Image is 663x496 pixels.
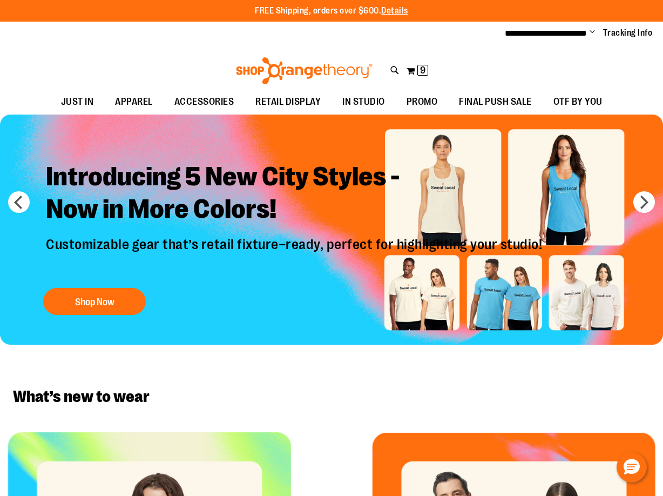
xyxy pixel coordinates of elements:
button: Shop Now [43,288,146,315]
span: ACCESSORIES [174,90,234,114]
button: next [633,191,655,213]
a: ACCESSORIES [164,90,245,115]
a: JUST IN [50,90,105,115]
span: PROMO [407,90,438,114]
img: Shop Orangetheory [234,57,374,84]
span: RETAIL DISPLAY [255,90,321,114]
a: IN STUDIO [331,90,396,115]
span: 9 [420,65,425,76]
span: OTF BY YOU [553,90,603,114]
a: Tracking Info [603,27,653,39]
a: Introducing 5 New City Styles -Now in More Colors! Customizable gear that’s retail fixture–ready,... [38,152,553,320]
p: Customizable gear that’s retail fixture–ready, perfect for highlighting your studio! [38,236,553,277]
button: prev [8,191,30,213]
span: APPAREL [115,90,153,114]
a: OTF BY YOU [543,90,613,115]
p: FREE Shipping, orders over $600. [255,5,408,17]
a: RETAIL DISPLAY [245,90,331,115]
h2: What’s new to wear [13,388,650,405]
a: FINAL PUSH SALE [448,90,543,115]
h2: Introducing 5 New City Styles - Now in More Colors! [38,152,553,236]
a: APPAREL [104,90,164,115]
span: FINAL PUSH SALE [459,90,532,114]
span: JUST IN [61,90,94,114]
a: Details [381,6,408,16]
a: PROMO [396,90,449,115]
button: Account menu [590,28,595,38]
span: IN STUDIO [342,90,385,114]
button: Hello, have a question? Let’s chat. [617,452,647,482]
